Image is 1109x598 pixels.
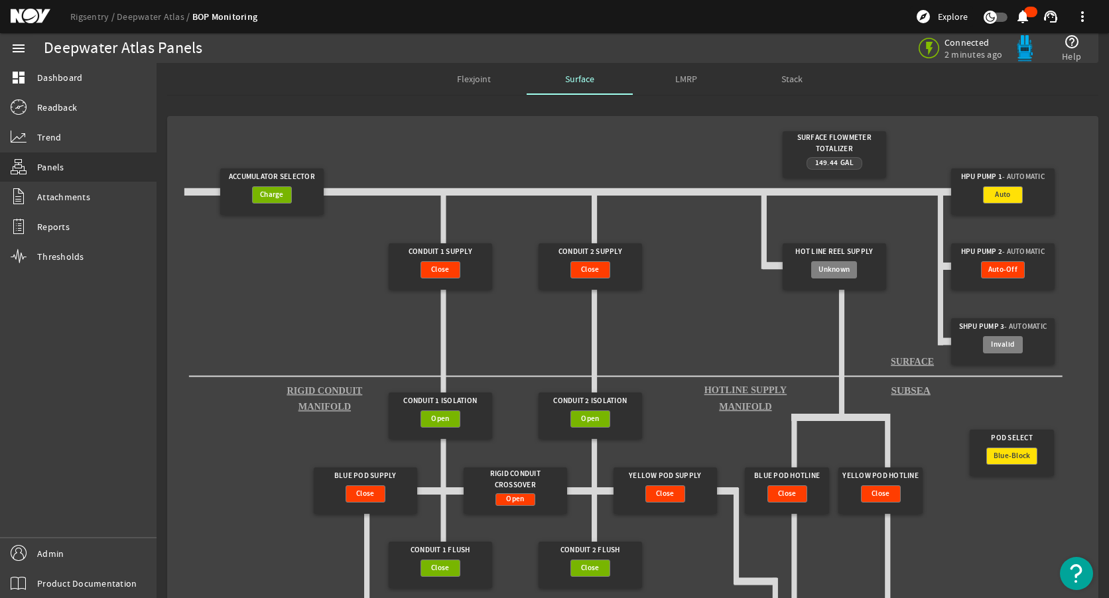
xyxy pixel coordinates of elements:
[506,493,524,506] span: Open
[431,412,449,426] span: Open
[840,158,854,168] span: Gal
[319,467,412,485] div: Blue Pod Supply
[988,263,1017,276] span: Auto-Off
[995,188,1010,202] span: Auto
[37,190,90,204] span: Attachments
[1062,50,1081,63] span: Help
[656,487,674,501] span: Close
[1011,35,1038,62] img: Bluepod.svg
[37,71,82,84] span: Dashboard
[788,243,881,261] div: Hot Line Reel Supply
[544,392,637,410] div: Conduit 2 Isolation
[226,168,318,186] div: Accumulator Selector
[37,101,77,114] span: Readback
[37,577,137,590] span: Product Documentation
[394,542,487,560] div: Conduit 1 Flush
[37,250,84,263] span: Thresholds
[1064,34,1080,50] mat-icon: help_outline
[956,168,1049,186] div: HPU Pump 1
[565,74,594,84] span: Surface
[581,263,599,276] span: Close
[991,338,1014,351] span: Invalid
[544,243,637,261] div: Conduit 2 Supply
[788,131,881,157] div: Surface Flowmeter Totalizer
[945,48,1002,60] span: 2 minutes ago
[910,6,973,27] button: Explore
[11,70,27,86] mat-icon: dashboard
[37,160,64,174] span: Panels
[394,392,487,410] div: Conduit 1 Isolation
[469,467,562,493] div: Rigid Conduit Crossover
[1015,9,1031,25] mat-icon: notifications
[37,131,61,144] span: Trend
[945,36,1002,48] span: Connected
[872,487,889,501] span: Close
[1002,172,1045,183] span: - Automatic
[11,40,27,56] mat-icon: menu
[818,263,850,276] span: Unknown
[619,467,712,485] div: Yellow Pod Supply
[956,318,1049,336] div: SHPU Pump 3
[1004,322,1047,333] span: - Automatic
[815,158,838,168] span: 149.44
[394,243,487,261] div: Conduit 1 Supply
[1043,9,1059,25] mat-icon: support_agent
[956,243,1049,261] div: HPU Pump 2
[544,542,637,560] div: Conduit 2 Flush
[581,562,599,575] span: Close
[974,430,1050,448] div: Pod Select
[192,11,258,23] a: BOP Monitoring
[1060,557,1093,590] button: Open Resource Center
[749,467,825,485] div: Blue Pod Hotline
[842,467,919,485] div: Yellow Pod Hotline
[37,547,64,560] span: Admin
[1067,1,1098,32] button: more_vert
[431,263,449,276] span: Close
[778,487,796,501] span: Close
[457,74,491,84] span: Flexjoint
[581,412,599,426] span: Open
[37,220,70,233] span: Reports
[44,42,203,55] div: Deepwater Atlas Panels
[356,487,374,501] span: Close
[938,10,968,23] span: Explore
[994,449,1031,463] span: Blue-Block
[915,9,931,25] mat-icon: explore
[70,11,117,23] a: Rigsentry
[675,74,697,84] span: LMRP
[781,74,803,84] span: Stack
[260,188,284,202] span: Charge
[1002,247,1045,258] span: - Automatic
[431,562,449,575] span: Close
[117,11,192,23] a: Deepwater Atlas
